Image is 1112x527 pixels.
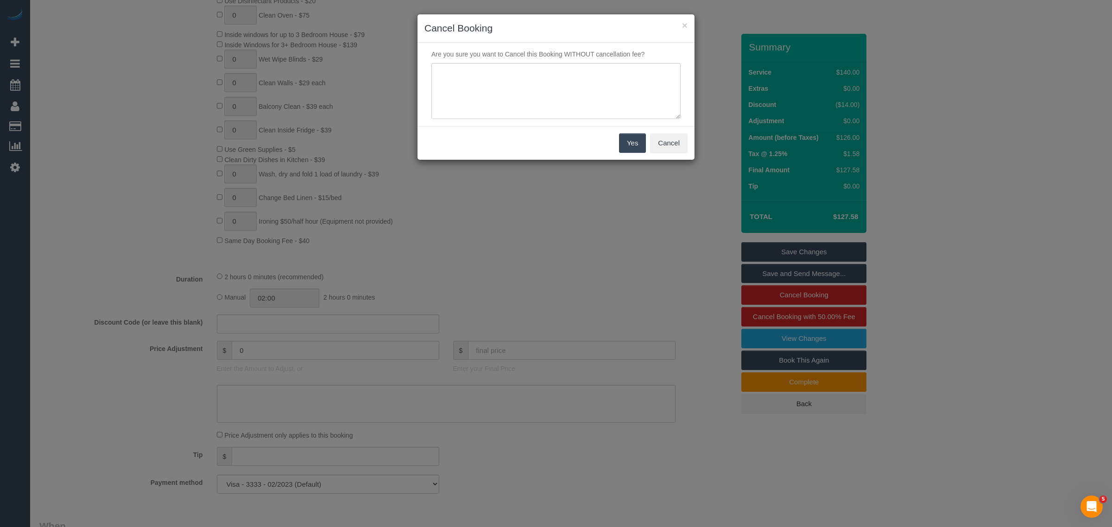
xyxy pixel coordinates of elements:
button: Yes [619,133,646,153]
h3: Cancel Booking [424,21,688,35]
button: Cancel [650,133,688,153]
span: 5 [1099,496,1107,503]
p: Are you sure you want to Cancel this Booking WITHOUT cancellation fee? [424,50,688,59]
iframe: Intercom live chat [1080,496,1103,518]
sui-modal: Cancel Booking [417,14,695,160]
button: × [682,20,688,30]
